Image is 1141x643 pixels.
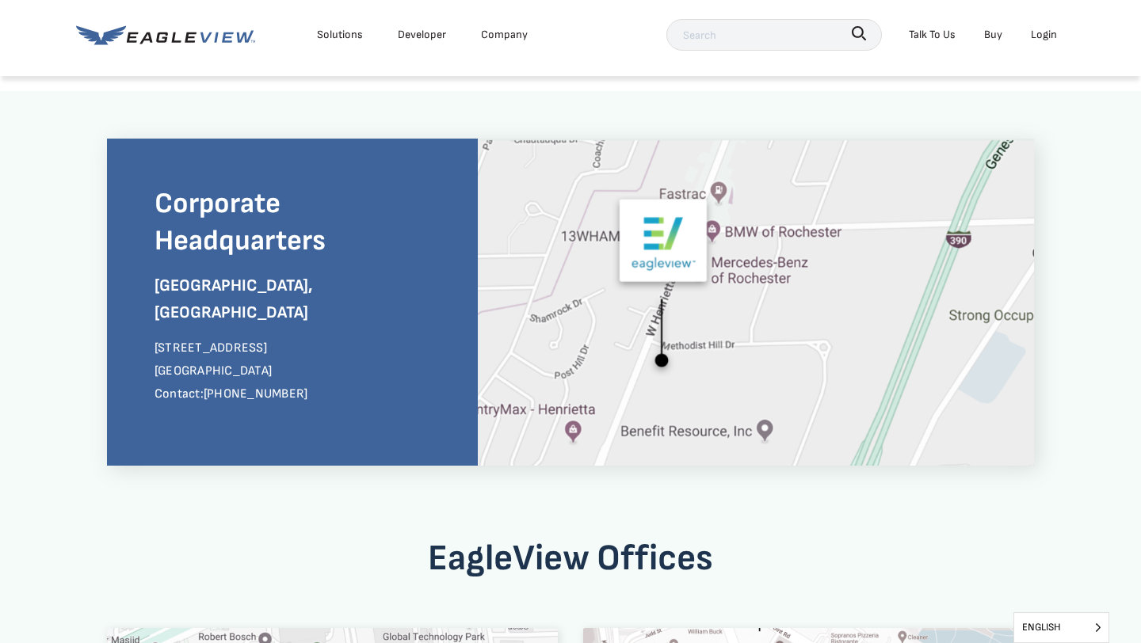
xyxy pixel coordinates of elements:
a: [PHONE_NUMBER] [204,386,307,401]
input: Search [666,19,882,51]
aside: Language selected: English [1013,612,1109,643]
span: English [1014,613,1109,642]
div: Talk To Us [909,25,956,44]
div: Company [481,25,528,44]
div: Solutions [317,25,363,44]
p: [STREET_ADDRESS] [GEOGRAPHIC_DATA] [155,337,454,405]
h6: [GEOGRAPHIC_DATA], [GEOGRAPHIC_DATA] [155,272,454,325]
h4: Corporate Headquarters [155,186,454,261]
img: EagleView Corporate Headquarters [478,139,1034,465]
div: Login [1031,25,1057,44]
a: Buy [984,25,1002,44]
span: Contact: [155,386,307,401]
h3: EagleView Offices [107,537,1034,580]
a: Developer [398,25,446,44]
